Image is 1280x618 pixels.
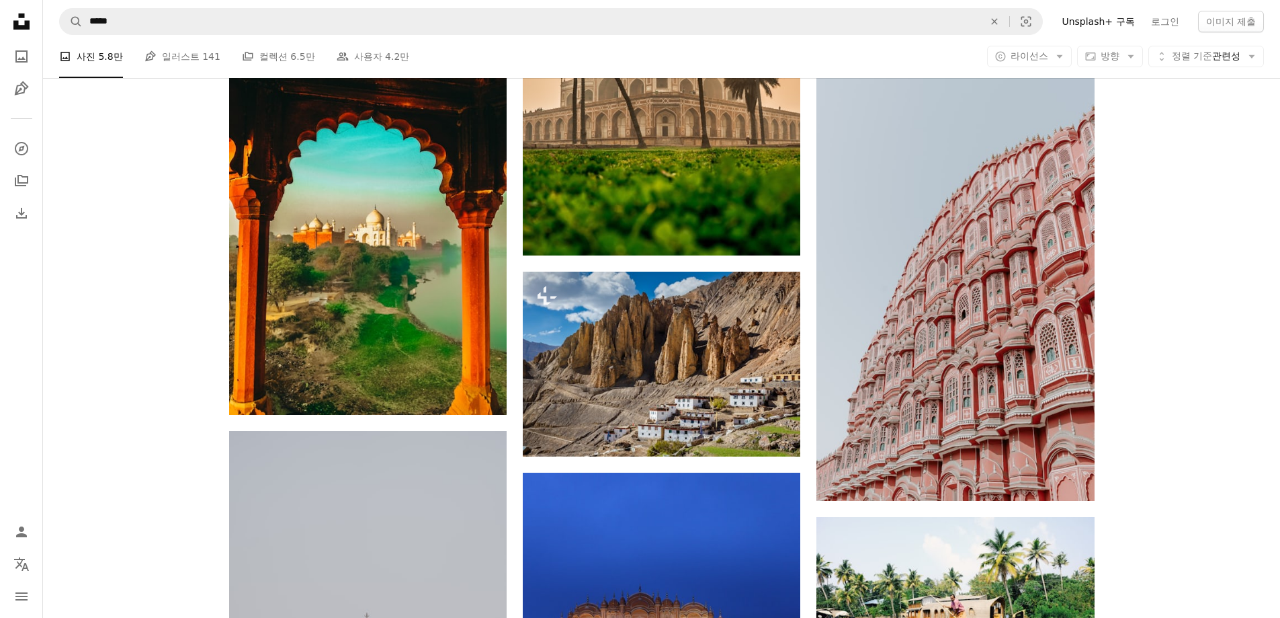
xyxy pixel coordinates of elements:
[816,58,1094,502] img: 낮의 하와 마할, 인도
[202,49,220,64] span: 141
[1011,50,1048,61] span: 라이선스
[1148,46,1264,67] button: 정렬 기준관련성
[144,35,220,78] a: 일러스트 141
[385,49,409,64] span: 4.2만
[242,35,315,78] a: 컬렉션 6.5만
[1101,50,1119,61] span: 방향
[1172,50,1240,63] span: 관련성
[980,9,1009,34] button: 삭제
[59,8,1043,35] form: 사이트 전체에서 이미지 찾기
[1198,11,1264,32] button: 이미지 제출
[816,273,1094,285] a: 낮의 하와 마할, 인도
[8,43,35,70] a: 사진
[229,44,507,414] img: 모스크의 건축 사진
[1077,46,1143,67] button: 방향
[229,223,507,235] a: 모스크의 건축 사진
[1010,9,1042,34] button: 시각적 검색
[987,46,1072,67] button: 라이선스
[8,200,35,227] a: 다운로드 내역
[8,518,35,545] a: 로그인 / 가입
[8,551,35,578] button: 언어
[1143,11,1187,32] a: 로그인
[816,603,1094,615] a: 낮에 배를 타고 있는 남자
[8,583,35,610] button: 메뉴
[8,75,35,102] a: 일러스트
[523,358,800,370] a: 히말라야의 Dhankar 마을, 스피티 밸리, 히마찰프라데시, 인도
[8,167,35,194] a: 컬렉션
[60,9,83,34] button: Unsplash 검색
[1054,11,1142,32] a: Unsplash+ 구독
[1172,50,1212,61] span: 정렬 기준
[8,135,35,162] a: 탐색
[523,272,800,457] img: 히말라야의 Dhankar 마을, 스피티 밸리, 히마찰프라데시, 인도
[290,49,314,64] span: 6.5만
[337,35,410,78] a: 사용자 4.2만
[8,8,35,38] a: 홈 — Unsplash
